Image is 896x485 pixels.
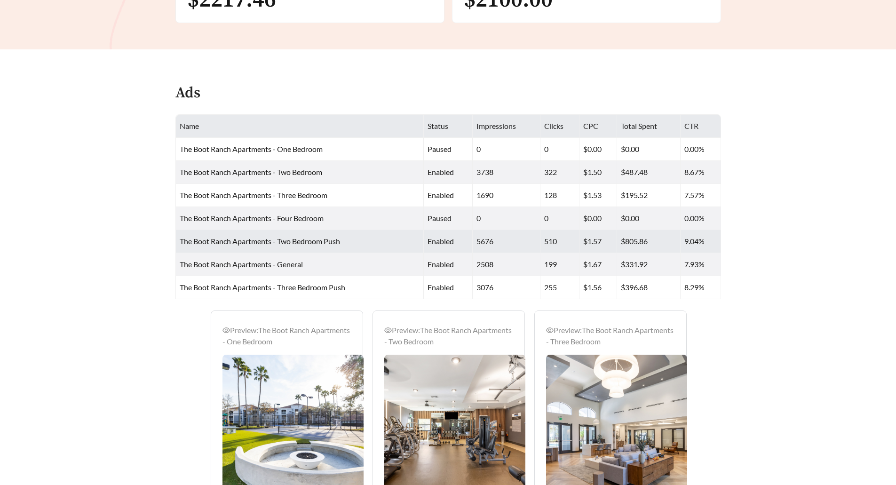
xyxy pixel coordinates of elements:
div: Preview: The Boot Ranch Apartments - One Bedroom [222,325,351,347]
td: 7.93% [681,253,721,276]
td: 8.67% [681,161,721,184]
td: $1.53 [579,184,617,207]
th: Impressions [473,115,540,138]
span: enabled [428,283,454,292]
td: 510 [540,230,579,253]
td: $805.86 [617,230,680,253]
div: Preview: The Boot Ranch Apartments - Two Bedroom [384,325,513,347]
td: $1.57 [579,230,617,253]
td: $0.00 [617,207,680,230]
td: 3076 [473,276,540,299]
span: The Boot Ranch Apartments - Three Bedroom [180,191,327,199]
td: $331.92 [617,253,680,276]
td: 8.29% [681,276,721,299]
td: $0.00 [617,138,680,161]
td: 1690 [473,184,540,207]
td: 9.04% [681,230,721,253]
td: 255 [540,276,579,299]
td: $0.00 [579,207,617,230]
td: 0.00% [681,138,721,161]
th: Clicks [540,115,579,138]
td: $1.67 [579,253,617,276]
td: 7.57% [681,184,721,207]
td: 0 [473,138,540,161]
td: $487.48 [617,161,680,184]
td: 0 [540,138,579,161]
td: $396.68 [617,276,680,299]
span: eye [384,326,392,334]
td: 2508 [473,253,540,276]
span: paused [428,214,452,223]
td: 0 [540,207,579,230]
td: 0 [473,207,540,230]
span: enabled [428,260,454,269]
span: The Boot Ranch Apartments - Four Bedroom [180,214,324,223]
span: CPC [583,121,598,130]
span: CTR [684,121,698,130]
td: $1.56 [579,276,617,299]
span: The Boot Ranch Apartments - Three Bedroom Push [180,283,345,292]
h4: Ads [175,85,200,102]
td: $1.50 [579,161,617,184]
td: 128 [540,184,579,207]
td: $0.00 [579,138,617,161]
span: paused [428,144,452,153]
span: eye [546,326,554,334]
span: The Boot Ranch Apartments - One Bedroom [180,144,323,153]
span: The Boot Ranch Apartments - Two Bedroom [180,167,322,176]
th: Total Spent [617,115,680,138]
td: 322 [540,161,579,184]
span: The Boot Ranch Apartments - Two Bedroom Push [180,237,340,246]
td: 199 [540,253,579,276]
div: Preview: The Boot Ranch Apartments - Three Bedroom [546,325,675,347]
span: enabled [428,191,454,199]
span: eye [222,326,230,334]
td: 5676 [473,230,540,253]
span: enabled [428,167,454,176]
span: The Boot Ranch Apartments - General [180,260,303,269]
td: $195.52 [617,184,680,207]
td: 0.00% [681,207,721,230]
th: Name [176,115,424,138]
span: enabled [428,237,454,246]
td: 3738 [473,161,540,184]
th: Status [424,115,473,138]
